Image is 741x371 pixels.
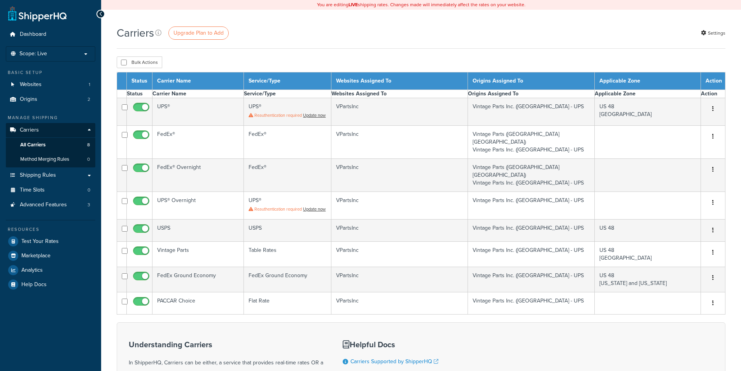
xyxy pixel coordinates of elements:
a: Time Slots 0 [6,183,95,197]
li: Carriers [6,123,95,167]
span: Scope: Live [19,51,47,57]
span: 0 [87,156,90,163]
td: US 48 [US_STATE] and [US_STATE] [594,267,701,292]
span: Advanced Features [20,202,67,208]
span: 3 [88,202,90,208]
th: Origins Assigned To [468,90,595,98]
li: Marketplace [6,249,95,263]
th: Applicable Zone [594,72,701,90]
span: Carriers [20,127,39,134]
a: Origins 2 [6,92,95,107]
td: Vintage Parts Inc. ([GEOGRAPHIC_DATA] - UPS [468,241,595,267]
td: FedEx Ground Economy [244,267,331,292]
span: Time Slots [20,187,45,193]
span: All Carriers [20,142,46,148]
span: 1 [89,81,90,88]
a: Carriers [6,123,95,137]
span: Dashboard [20,31,46,38]
li: Method Merging Rules [6,152,95,167]
a: Carriers Supported by ShipperHQ [350,357,438,366]
span: Marketplace [21,253,51,259]
td: Vintage Parts [152,241,244,267]
td: VPartsInc [331,192,468,220]
h3: Helpful Docs [343,340,444,349]
span: Shipping Rules [20,172,56,179]
a: Test Your Rates [6,234,95,248]
td: USPS [152,219,244,241]
td: Vintage Parts Inc. ([GEOGRAPHIC_DATA] - UPS [468,219,595,241]
a: Update now [303,112,326,118]
a: Update now [303,206,326,212]
a: Websites 1 [6,77,95,92]
h1: Carriers [117,25,154,40]
div: Basic Setup [6,69,95,76]
a: Method Merging Rules 0 [6,152,95,167]
button: Bulk Actions [117,56,162,68]
td: VPartsInc [331,267,468,292]
td: US 48 [GEOGRAPHIC_DATA] [594,241,701,267]
span: Test Your Rates [21,238,59,245]
a: ShipperHQ Home [8,6,67,21]
span: Reauthentication required [254,112,302,118]
li: Time Slots [6,183,95,197]
span: 8 [87,142,90,148]
td: Vintage Parts Inc. ([GEOGRAPHIC_DATA] - UPS [468,267,595,292]
td: Vintage Parts Inc. ([GEOGRAPHIC_DATA] - UPS [468,292,595,314]
td: Vintage Parts Inc. ([GEOGRAPHIC_DATA] - UPS [468,192,595,220]
a: All Carriers 8 [6,138,95,152]
a: Upgrade Plan to Add [168,26,229,40]
td: FedEx® [244,126,331,159]
b: LIVE [349,1,358,8]
th: Action [701,72,725,90]
td: UPS® Overnight [152,192,244,220]
th: Status [127,72,152,90]
th: Action [701,90,725,98]
a: Analytics [6,263,95,277]
span: Upgrade Plan to Add [173,29,224,37]
th: Carrier Name [152,90,244,98]
td: FedEx® [152,126,244,159]
td: VPartsInc [331,292,468,314]
td: Vintage Parts ([GEOGRAPHIC_DATA] [GEOGRAPHIC_DATA]) Vintage Parts Inc. ([GEOGRAPHIC_DATA] - UPS [468,159,595,192]
span: 2 [88,96,90,103]
li: Websites [6,77,95,92]
span: Reauthentication required [254,206,302,212]
a: Shipping Rules [6,168,95,183]
td: Flat Rate [244,292,331,314]
td: VPartsInc [331,241,468,267]
a: Help Docs [6,278,95,292]
span: Websites [20,81,42,88]
td: UPS® [244,98,331,126]
td: VPartsInc [331,126,468,159]
span: Origins [20,96,37,103]
td: VPartsInc [331,219,468,241]
td: US 48 [594,219,701,241]
th: Applicable Zone [594,90,701,98]
td: VPartsInc [331,98,468,126]
th: Carrier Name [152,72,244,90]
td: FedEx® [244,159,331,192]
th: Origins Assigned To [468,72,595,90]
span: 0 [88,187,90,193]
td: FedEx Ground Economy [152,267,244,292]
span: Analytics [21,267,43,274]
a: Dashboard [6,27,95,42]
span: Help Docs [21,281,47,288]
a: Settings [701,28,725,39]
td: Vintage Parts Inc. ([GEOGRAPHIC_DATA] - UPS [468,98,595,126]
td: FedEx® Overnight [152,159,244,192]
th: Service/Type [244,90,331,98]
td: UPS® [244,192,331,220]
th: Websites Assigned To [331,90,468,98]
li: Origins [6,92,95,107]
td: US 48 [GEOGRAPHIC_DATA] [594,98,701,126]
td: PACCAR Choice [152,292,244,314]
div: Manage Shipping [6,114,95,121]
td: USPS [244,219,331,241]
a: Advanced Features 3 [6,198,95,212]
